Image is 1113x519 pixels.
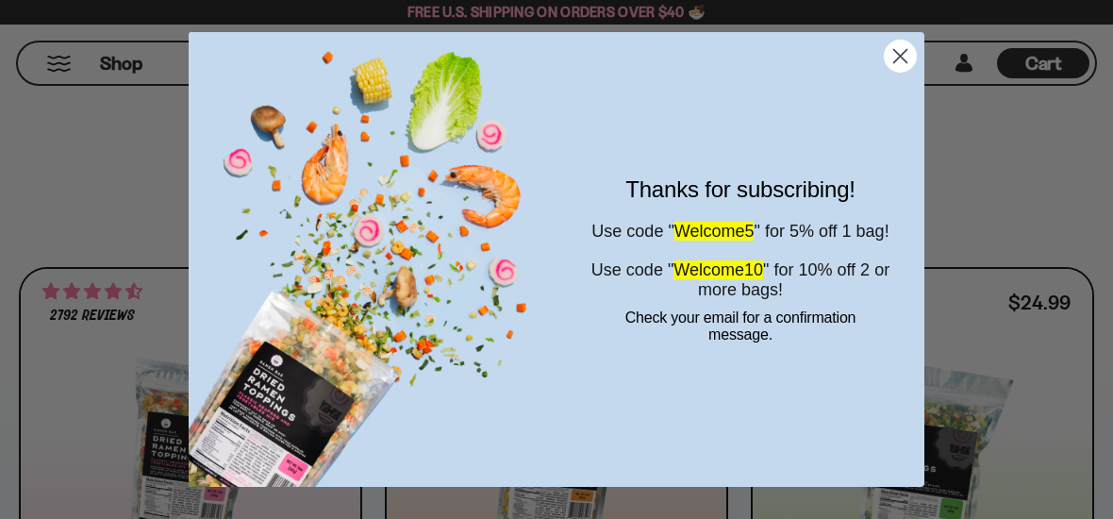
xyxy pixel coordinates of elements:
span: Check your email for a confirmation message. [625,310,856,343]
span: Welcome10 [673,260,763,279]
img: 1bac8d1b-7fe6-4819-a495-e751b70da197.png [189,32,556,487]
span: Welcome5 [674,222,755,241]
button: Close dialog [884,40,917,73]
span: Thanks for subscribing! [625,176,856,202]
span: Use code " " for 5% off 1 bag! [591,222,889,241]
span: Use code " " for 10% off 2 or more bags! [591,260,889,299]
